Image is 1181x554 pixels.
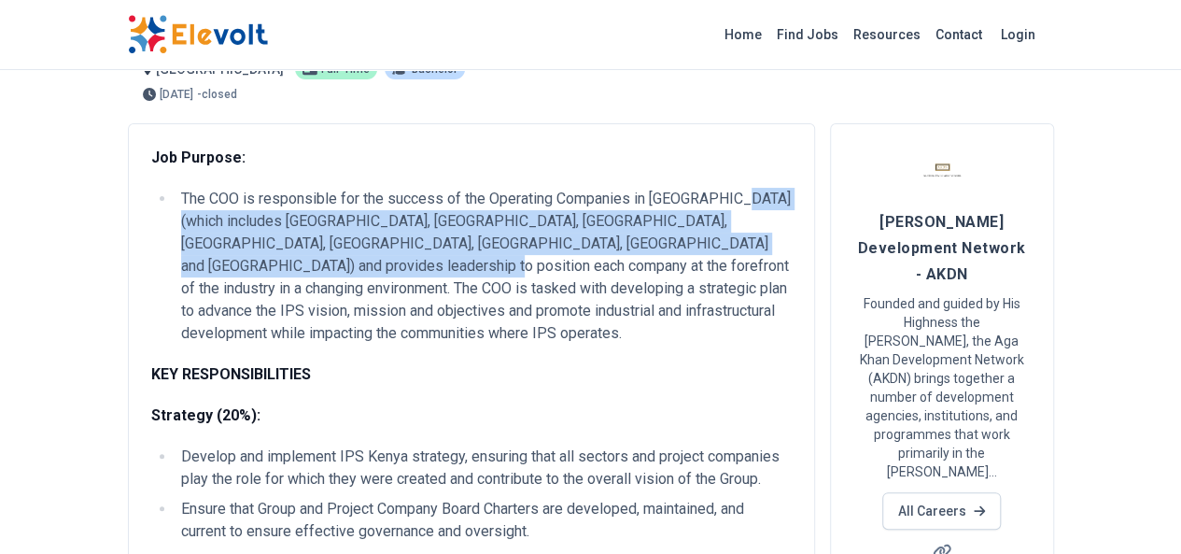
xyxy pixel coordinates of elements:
[176,446,792,490] li: Develop and implement IPS Kenya strategy, ensuring that all sectors and project companies play th...
[160,89,193,100] span: [DATE]
[151,149,246,166] strong: Job Purpose:
[412,64,457,75] span: bachelor
[1088,464,1181,554] iframe: Chat Widget
[769,20,846,50] a: Find Jobs
[717,20,769,50] a: Home
[882,492,1001,530] a: All Careers
[858,213,1026,283] span: [PERSON_NAME] Development Network - AKDN
[919,147,965,193] img: Aga Khan Development Network - AKDN
[990,16,1047,53] a: Login
[151,406,260,424] strong: Strategy (20%):
[321,64,370,75] span: full-time
[846,20,928,50] a: Resources
[151,365,311,383] strong: KEY RESPONSIBILITIES
[928,20,990,50] a: Contact
[197,89,237,100] p: - closed
[853,294,1031,481] p: Founded and guided by His Highness the [PERSON_NAME], the Aga Khan Development Network (AKDN) bri...
[128,15,268,54] img: Elevolt
[176,188,792,345] li: The COO is responsible for the success of the Operating Companies in [GEOGRAPHIC_DATA] (which inc...
[176,498,792,543] li: Ensure that Group and Project Company Board Charters are developed, maintained, and current to en...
